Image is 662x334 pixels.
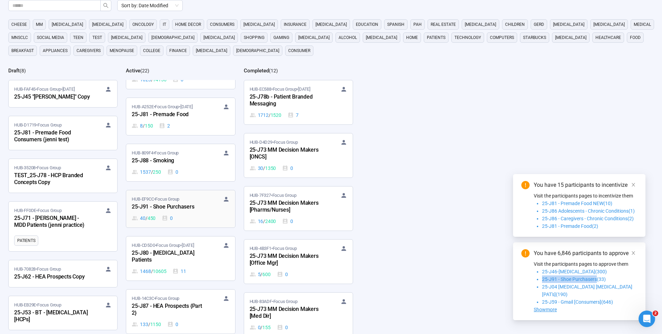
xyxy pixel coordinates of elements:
[634,21,651,28] span: medical
[243,21,275,28] span: [MEDICAL_DATA]
[593,21,625,28] span: [MEDICAL_DATA]
[9,80,117,107] a: HUB-FAF45•Focus Group•[DATE]25-J45 "[PERSON_NAME]" Copy
[162,214,173,222] div: 0
[315,21,347,28] span: [MEDICAL_DATA]
[159,122,170,130] div: 2
[132,295,179,302] span: HUB-14C3C • Focus Group
[244,34,264,41] span: shopping
[244,240,353,284] a: HUB-4B3F1•Focus Group25-J73 MM Decision Makers [Office Mgr]5 / 6000
[153,168,161,176] span: 250
[9,202,117,251] a: HUB-FF0DE•Focus Group25-J71 - [PERSON_NAME] - MDD Patients (jenni practice)Patients
[14,129,90,144] div: 25-J81 - Premade Food Consumers (jenni test)
[542,299,613,305] span: 25-J59 - Gmail [Consumers](646)
[542,284,632,297] span: 25-J04 [MEDICAL_DATA] [MEDICAL_DATA] [PAT's](190)
[639,311,655,327] iframe: Intercom live chat
[132,21,154,28] span: oncology
[126,144,235,181] a: HUB-809F4•Focus Group25-J88 - Smoking1537 / 2500
[250,199,325,215] div: 25-J73 MM Decision Makers [Pharms/Nurses]
[143,47,160,54] span: college
[77,47,101,54] span: caregivers
[126,290,235,334] a: HUB-14C3C•Focus Group25-J87 - HEA Prospects {Part 2}133 / 11500
[262,324,270,331] span: 155
[265,217,276,225] span: 2400
[9,296,117,330] a: HUB-EB29E•Focus Group25-J53 - BT - [MEDICAL_DATA] [HCPs]
[175,21,201,28] span: home decor
[203,34,235,41] span: [MEDICAL_DATA]
[132,267,166,275] div: 1468
[288,47,310,54] span: consumer
[92,21,123,28] span: [MEDICAL_DATA]
[490,34,514,41] span: computers
[298,87,310,92] time: [DATE]
[521,249,530,257] span: exclamation-circle
[132,150,179,156] span: HUB-809F4 • Focus Group
[534,307,557,312] span: Showmore
[521,181,530,189] span: exclamation-circle
[555,34,586,41] span: [MEDICAL_DATA]
[167,168,178,176] div: 0
[250,146,325,162] div: 25-J73 MM Decision Makers [ONCS]
[250,217,276,225] div: 16
[273,34,289,41] span: gaming
[250,271,271,278] div: 5
[366,34,397,41] span: [MEDICAL_DATA]
[148,214,156,222] span: 450
[631,251,636,255] span: close
[262,271,270,278] span: 600
[132,249,208,265] div: 25-J80 - [MEDICAL_DATA] Patients
[9,260,117,287] a: HUB-70828•Focus Group25-J62 - HEA Prospects Copy
[132,214,156,222] div: 40
[132,196,179,203] span: HUB-EF9CC • Focus Group
[37,34,64,41] span: social media
[427,34,445,41] span: Patients
[260,271,262,278] span: /
[406,34,418,41] span: home
[534,21,544,28] span: GERD
[244,68,269,74] h2: Completed
[553,21,584,28] span: [MEDICAL_DATA]
[14,273,90,282] div: 25-J62 - HEA Prospects Copy
[356,21,378,28] span: education
[14,214,90,230] div: 25-J71 - [PERSON_NAME] - MDD Patients (jenni practice)
[148,321,150,328] span: /
[121,0,179,11] span: Sort by: Date Modified
[542,223,598,229] span: 25-J81 - Premade Food(2)
[284,21,307,28] span: Insurance
[542,201,612,206] span: 25-J81 - Premade Food NEW(10)
[14,86,74,93] span: HUB-FAF45 • Focus Group •
[153,267,166,275] span: 10605
[260,324,262,331] span: /
[250,298,298,305] span: HUB-83ADF • Focus Group
[132,103,192,110] span: HUB-A252E • Focus Group •
[250,164,276,172] div: 30
[145,122,153,130] span: 150
[196,47,227,54] span: [MEDICAL_DATA]
[126,68,140,74] h2: Active
[20,68,26,73] span: ( 8 )
[163,21,166,28] span: it
[542,269,607,274] span: 25-J46-[MEDICAL_DATA](300)
[288,111,299,119] div: 7
[244,80,353,124] a: HUB-EC588•Focus Group•[DATE]25-J78b - Patient Branded Messaging1712 / 15207
[271,111,281,119] span: 1520
[92,34,102,41] span: Test
[14,308,90,324] div: 25-J53 - BT - [MEDICAL_DATA] [HCPs]
[465,21,496,28] span: [MEDICAL_DATA]
[534,181,637,189] div: You have 15 participants to incentivize
[151,34,194,41] span: [DEMOGRAPHIC_DATA]
[167,321,178,328] div: 0
[431,21,456,28] span: real estate
[151,267,153,275] span: /
[132,203,208,212] div: 25-J91 - Shoe Purchasers
[595,34,621,41] span: healthcare
[534,260,637,268] p: Visit the participants pages to approve them
[169,47,187,54] span: finance
[277,324,288,331] div: 0
[250,324,271,331] div: 0
[630,34,641,41] span: Food
[103,3,109,8] span: search
[263,217,265,225] span: /
[180,104,193,109] time: [DATE]
[14,207,62,214] span: HUB-FF0DE • Focus Group
[14,122,62,129] span: HUB-D1719 • Focus Group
